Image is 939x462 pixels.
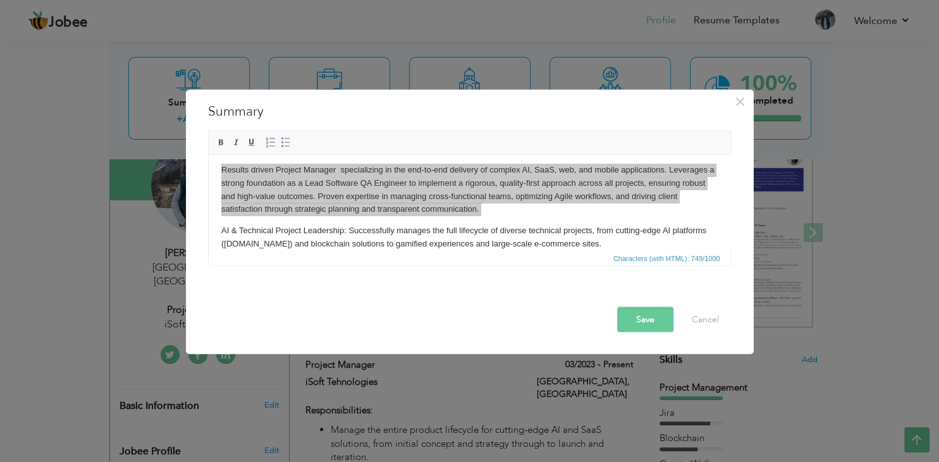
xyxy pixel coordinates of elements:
button: Save [617,307,673,332]
div: Statistics [611,252,724,264]
button: Cancel [679,307,732,332]
h3: Summary [208,102,732,121]
a: Italic [230,135,243,149]
button: Close [730,91,751,111]
iframe: Rich Text Editor, summaryEditor [209,155,731,250]
a: Insert/Remove Numbered List [264,135,278,149]
p: AI & Technical Project Leadership: Successfully manages the full lifecycle of diverse technical p... [13,69,510,95]
span: × [735,90,746,112]
span: Characters (with HTML): 749/1000 [611,252,723,264]
a: Bold [214,135,228,149]
a: Insert/Remove Bulleted List [279,135,293,149]
a: Underline [245,135,259,149]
